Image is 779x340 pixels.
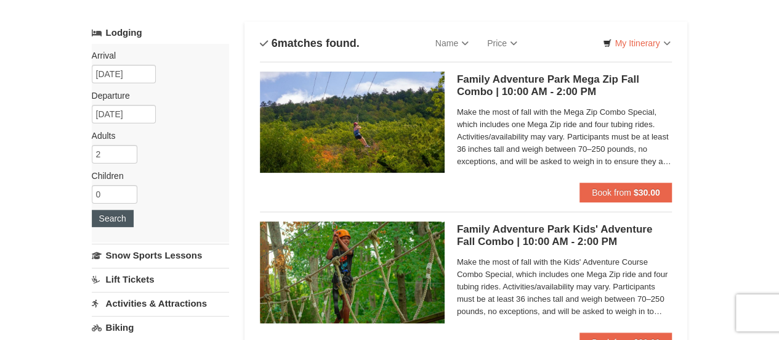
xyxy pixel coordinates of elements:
[478,31,527,56] a: Price
[260,37,360,49] h4: matches found.
[92,244,229,267] a: Snow Sports Lessons
[457,256,672,318] span: Make the most of fall with the Kids' Adventure Course Combo Special, which includes one Mega Zip ...
[272,37,278,49] span: 6
[634,188,660,197] strong: $30.00
[260,222,445,323] img: 6619925-37-774baaa7.jpg
[457,106,672,168] span: Make the most of fall with the Mega Zip Combo Special, which includes one Mega Zip ride and four ...
[457,223,672,248] h5: Family Adventure Park Kids' Adventure Fall Combo | 10:00 AM - 2:00 PM
[595,34,678,52] a: My Itinerary
[579,183,672,202] button: Book from $30.00
[92,268,229,291] a: Lift Tickets
[92,22,229,44] a: Lodging
[92,292,229,315] a: Activities & Attractions
[260,72,445,173] img: 6619925-38-a1eef9ea.jpg
[457,73,672,98] h5: Family Adventure Park Mega Zip Fall Combo | 10:00 AM - 2:00 PM
[92,210,134,227] button: Search
[426,31,478,56] a: Name
[92,316,229,339] a: Biking
[92,130,220,142] label: Adults
[592,188,631,197] span: Book from
[92,49,220,62] label: Arrival
[92,89,220,102] label: Departure
[92,170,220,182] label: Children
